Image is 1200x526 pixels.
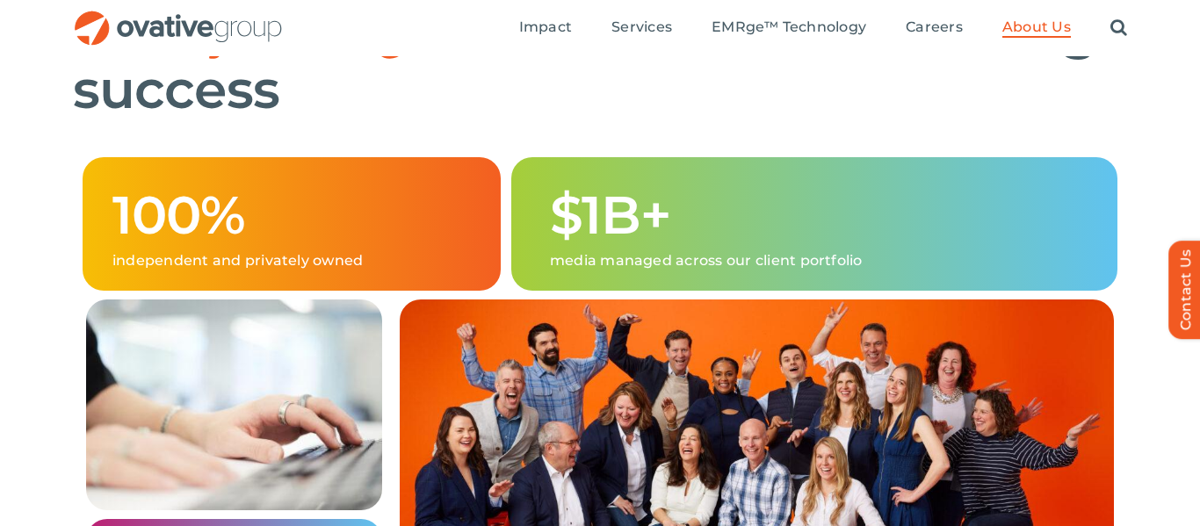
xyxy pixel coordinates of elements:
[906,18,963,38] a: Careers
[712,18,866,36] span: EMRge™ Technology
[1002,18,1071,36] span: About Us
[519,18,572,38] a: Impact
[906,18,963,36] span: Careers
[86,299,382,510] img: About Us – Grid 1
[1002,18,1071,38] a: About Us
[519,18,572,36] span: Impact
[550,187,1088,243] h1: $1B+
[712,18,866,38] a: EMRge™ Technology
[73,9,284,25] a: OG_Full_horizontal_RGB
[611,18,672,38] a: Services
[611,18,672,36] span: Services
[73,3,1127,118] h1: the measure of marketing success
[550,252,1088,270] p: media managed across our client portfolio
[1110,18,1127,38] a: Search
[112,252,471,270] p: independent and privately owned
[112,187,471,243] h1: 100%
